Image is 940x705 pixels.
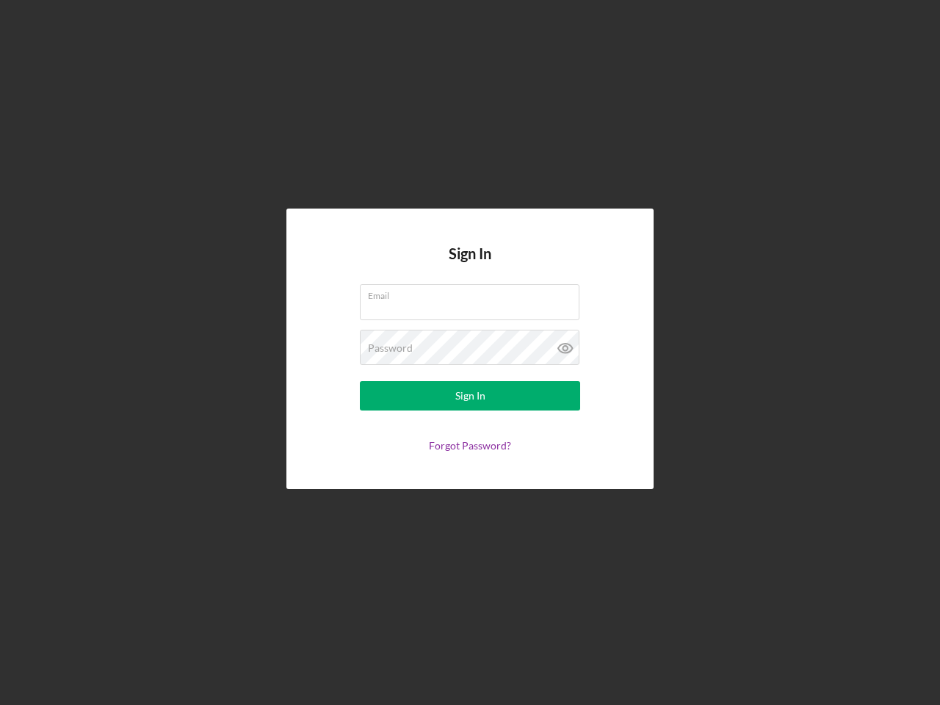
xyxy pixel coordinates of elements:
a: Forgot Password? [429,439,511,452]
h4: Sign In [449,245,491,284]
button: Sign In [360,381,580,411]
label: Email [368,285,579,301]
div: Sign In [455,381,485,411]
label: Password [368,342,413,354]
